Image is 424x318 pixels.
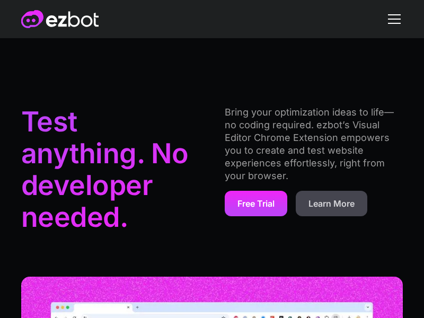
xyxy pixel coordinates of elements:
a: Learn More [296,191,367,216]
a: Free Trial [225,191,287,216]
p: Bring your optimization ideas to life—no coding required. ezbot’s Visual Editor Chrome Extension ... [225,106,403,182]
a: home [21,10,99,28]
div: menu [382,6,403,32]
h1: Test anything. No developer needed. [21,106,199,238]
